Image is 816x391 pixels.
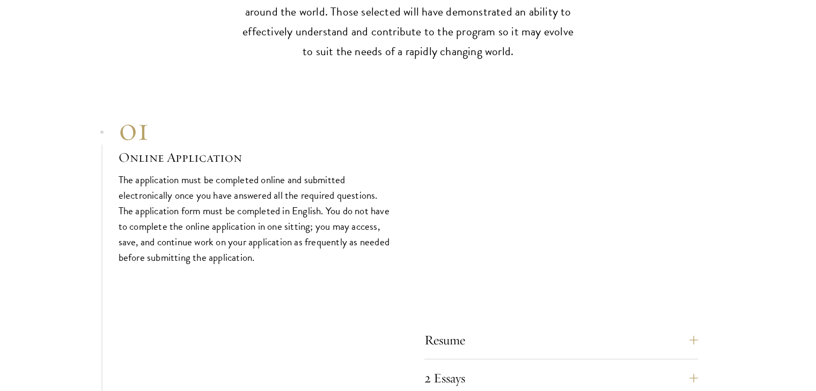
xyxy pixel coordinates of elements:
h3: Online Application [119,148,392,167]
button: 2 Essays [424,365,698,391]
p: The application must be completed online and submitted electronically once you have answered all ... [119,172,392,265]
div: 01 [119,110,392,148]
button: Resume [424,327,698,353]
